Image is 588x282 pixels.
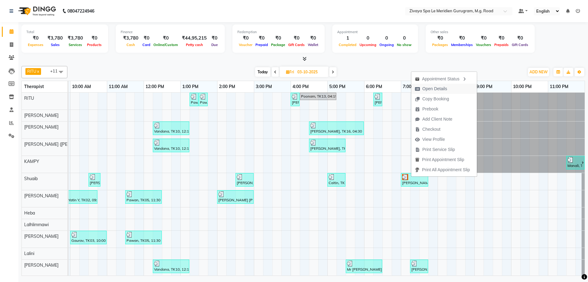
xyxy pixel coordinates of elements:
span: Products [85,43,103,47]
span: RITU [27,69,36,74]
div: Mr [PERSON_NAME], TK11, 05:30 PM-06:30 PM, Royal Siam - 60 Mins [346,261,382,272]
div: ₹0 [254,35,269,42]
a: 9:00 PM [475,82,494,91]
div: ₹0 [431,35,450,42]
div: ₹0 [237,35,254,42]
div: Pawan, TK12, 01:30 PM-01:45 PM, [GEOGRAPHIC_DATA] [199,94,207,105]
span: Completed [337,43,358,47]
span: Expenses [26,43,45,47]
div: Other sales [431,29,530,35]
div: Appointment Status [411,73,477,84]
div: Caitin, TK07, 05:00 PM-05:30 PM, SHAMPOO & BLOW DRY SHORT [328,174,345,186]
span: Due [210,43,219,47]
div: [PERSON_NAME], TK01, 07:00 PM-07:45 PM, SHAMPOO & BLOW DRY MEDIUM [401,174,428,186]
div: 0 [395,35,413,42]
div: [PERSON_NAME], TK09, 10:30 AM-10:50 AM, SHAVE [89,174,100,186]
div: [PERSON_NAME], TK17, 04:00 PM-04:15 PM, EYEBRROW [291,94,299,105]
img: printapt.png [415,157,420,162]
span: Upcoming [358,43,378,47]
span: Prepaids [493,43,510,47]
div: ₹0 [269,35,287,42]
span: [PERSON_NAME] [24,262,58,268]
a: 5:00 PM [328,82,347,91]
span: Gift Cards [287,43,306,47]
span: Cash [125,43,137,47]
span: ADD NEW [530,70,548,74]
span: Packages [431,43,450,47]
a: 11:00 AM [107,82,129,91]
span: Shuaib [24,176,38,181]
div: Finance [121,29,220,35]
span: Lalini [24,251,34,256]
span: Lalhlimmawi [24,222,49,227]
div: ₹0 [152,35,179,42]
a: 6:00 PM [364,82,384,91]
div: ₹3,780 [45,35,65,42]
span: Checkout [422,126,440,133]
span: Voucher [237,43,254,47]
span: View Profile [422,136,445,143]
a: 10:00 PM [511,82,533,91]
span: Copy Booking [422,96,449,102]
span: Vouchers [474,43,493,47]
img: apt_status.png [415,77,420,81]
div: [PERSON_NAME], TK16, 04:30 PM-06:00 PM, Javanese Pampering - 90 Mins [310,122,363,134]
span: [PERSON_NAME] ([PERSON_NAME]) [24,141,96,147]
div: Pawan, TK05, 11:30 AM-12:30 PM, Javanese Pampering - 60 Mins [126,232,161,243]
div: ₹0 [209,35,220,42]
div: ₹0 [450,35,474,42]
span: [PERSON_NAME] [24,234,58,239]
div: ₹0 [493,35,510,42]
span: Heba [24,210,35,216]
div: Total [26,29,103,35]
a: 1:00 PM [181,82,200,91]
span: Package [269,43,287,47]
span: Sales [49,43,61,47]
span: Print All Appointment Slip [422,167,470,173]
div: [PERSON_NAME] [PERSON_NAME], TK08, 02:00 PM-03:00 PM, Javanese Pampering - 60 Mins [218,191,253,203]
div: [PERSON_NAME], TK14, 02:30 PM-03:00 PM, [PERSON_NAME] SHAVING [236,174,253,186]
div: [PERSON_NAME], TK20, 07:15 PM-07:45 PM, [PERSON_NAME] SHAVING [411,261,428,272]
div: ₹3,780 [121,35,141,42]
span: Therapist [24,84,44,89]
button: ADD NEW [528,68,549,76]
span: Memberships [450,43,474,47]
a: 3:00 PM [254,82,273,91]
div: Vandana, TK10, 12:15 PM-01:15 PM, Javanese Pampering - 60 Mins [153,261,189,272]
a: 4:00 PM [291,82,310,91]
span: Prebook [422,106,438,112]
span: Online/Custom [152,43,179,47]
span: [PERSON_NAME] [24,193,58,199]
a: 2:00 PM [217,82,237,91]
span: No show [395,43,413,47]
div: ₹0 [85,35,103,42]
a: x [36,69,39,74]
span: +11 [50,68,62,73]
span: Add Client Note [422,116,452,122]
div: ₹3,780 [65,35,85,42]
div: Pawan, TK05, 11:30 AM-12:30 PM, Javanese Pampering - 60 Mins [126,191,161,203]
div: 0 [358,35,378,42]
div: [PERSON_NAME], TK19, 06:15 PM-06:30 PM, EYEBRROW [374,94,382,105]
div: ₹0 [287,35,306,42]
div: ₹0 [474,35,493,42]
span: Prepaid [254,43,269,47]
div: Redemption [237,29,320,35]
a: 11:00 PM [548,82,570,91]
a: 10:00 AM [70,82,92,91]
a: 12:00 PM [144,82,166,91]
span: Petty cash [184,43,205,47]
div: Mr. Yatin Y, TK02, 09:45 AM-10:45 AM, Javanese Pampering - 60 Mins [62,191,97,203]
img: printall.png [415,168,420,172]
span: Card [141,43,152,47]
div: 1 [337,35,358,42]
div: ₹0 [510,35,530,42]
input: 2025-10-03 [296,68,326,77]
span: Open Details [422,86,447,92]
span: KAMPY [24,159,39,164]
div: [PERSON_NAME], TK18, 04:30 PM-05:30 PM, Swedish De-Stress - 60 Mins [310,140,345,151]
div: Pawan, TK12, 01:15 PM-01:30 PM, EYEBRROW [190,94,198,105]
span: RITU [24,95,34,101]
div: ₹0 [26,35,45,42]
img: logo [16,2,58,20]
